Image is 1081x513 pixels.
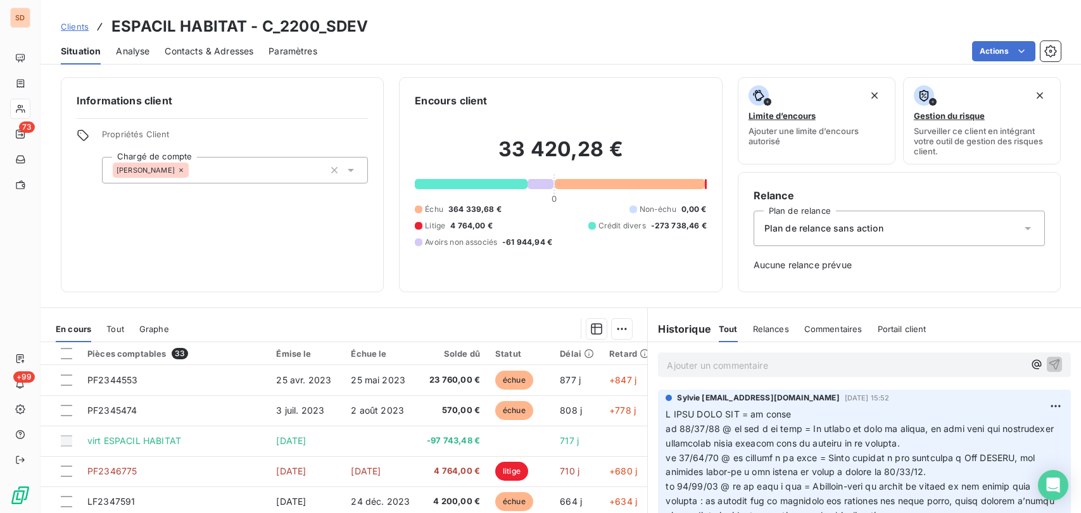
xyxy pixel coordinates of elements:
[102,129,368,147] span: Propriétés Client
[10,8,30,28] div: SD
[560,496,582,507] span: 664 j
[276,466,306,476] span: [DATE]
[450,220,493,232] span: 4 764,00 €
[426,435,480,447] span: -97 743,48 €
[139,324,169,334] span: Graphe
[351,466,381,476] span: [DATE]
[749,126,885,146] span: Ajouter une limite d’encours autorisé
[189,164,199,176] input: Ajouter une valeur
[609,466,637,476] span: +680 j
[425,237,497,248] span: Avoirs non associés
[351,349,411,359] div: Échue le
[269,45,317,58] span: Paramètres
[87,374,137,385] span: PF2344553
[87,496,135,507] span: LF2347591
[61,20,89,33] a: Clients
[111,15,368,38] h3: ESPACIL HABITAT - C_2200_SDEV
[61,45,101,58] span: Situation
[651,220,707,232] span: -273 738,46 €
[560,435,579,446] span: 717 j
[425,220,445,232] span: Litige
[754,259,1045,271] span: Aucune relance prévue
[415,137,706,175] h2: 33 420,28 €
[845,394,890,402] span: [DATE] 15:52
[640,204,676,215] span: Non-échu
[276,349,336,359] div: Émise le
[560,349,594,359] div: Délai
[609,374,636,385] span: +847 j
[276,405,324,416] span: 3 juil. 2023
[972,41,1035,61] button: Actions
[351,496,410,507] span: 24 déc. 2023
[351,374,405,385] span: 25 mai 2023
[677,392,839,404] span: Sylvie [EMAIL_ADDRESS][DOMAIN_NAME]
[426,404,480,417] span: 570,00 €
[116,45,149,58] span: Analyse
[754,188,1045,203] h6: Relance
[609,349,650,359] div: Retard
[276,374,331,385] span: 25 avr. 2023
[87,466,137,476] span: PF2346775
[560,466,579,476] span: 710 j
[172,348,188,359] span: 33
[560,374,581,385] span: 877 j
[426,349,480,359] div: Solde dû
[276,496,306,507] span: [DATE]
[738,77,895,164] button: Limite d’encoursAjouter une limite d’encours autorisé
[804,324,863,334] span: Commentaires
[426,465,480,478] span: 4 764,00 €
[560,405,582,416] span: 808 j
[448,204,502,215] span: 364 339,68 €
[56,324,91,334] span: En cours
[495,462,528,481] span: litige
[495,371,533,390] span: échue
[914,111,985,121] span: Gestion du risque
[681,204,707,215] span: 0,00 €
[609,496,637,507] span: +634 j
[415,93,487,108] h6: Encours client
[61,22,89,32] span: Clients
[502,237,552,248] span: -61 944,94 €
[425,204,443,215] span: Échu
[914,126,1050,156] span: Surveiller ce client en intégrant votre outil de gestion des risques client.
[426,495,480,508] span: 4 200,00 €
[117,166,175,174] span: [PERSON_NAME]
[87,405,137,416] span: PF2345474
[648,321,711,337] h6: Historique
[106,324,124,334] span: Tout
[719,324,738,334] span: Tout
[495,401,533,420] span: échue
[495,492,533,511] span: échue
[552,194,557,204] span: 0
[13,371,35,383] span: +99
[749,111,816,121] span: Limite d’encours
[495,349,545,359] div: Statut
[87,435,181,446] span: virt ESPACIL HABITAT
[276,435,306,446] span: [DATE]
[77,93,368,108] h6: Informations client
[87,348,261,359] div: Pièces comptables
[19,121,35,133] span: 73
[753,324,789,334] span: Relances
[878,324,926,334] span: Portail client
[903,77,1061,164] button: Gestion du risqueSurveiller ce client en intégrant votre outil de gestion des risques client.
[351,405,404,416] span: 2 août 2023
[426,374,480,386] span: 23 760,00 €
[764,222,883,235] span: Plan de relance sans action
[10,485,30,505] img: Logo LeanPay
[609,405,636,416] span: +778 j
[165,45,253,58] span: Contacts & Adresses
[598,220,646,232] span: Crédit divers
[1038,470,1068,500] div: Open Intercom Messenger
